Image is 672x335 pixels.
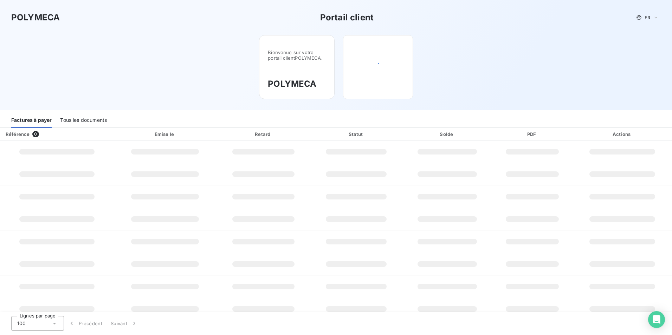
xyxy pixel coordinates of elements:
span: Bienvenue sur votre portail client POLYMECA . [268,50,326,61]
div: Solde [404,131,491,138]
div: Retard [218,131,309,138]
div: Statut [312,131,401,138]
h3: POLYMECA [11,11,60,24]
h3: Portail client [320,11,374,24]
div: Factures à payer [11,113,52,128]
span: 0 [32,131,39,137]
div: Émise le [115,131,215,138]
button: Précédent [64,316,106,331]
div: Référence [6,131,30,137]
h3: POLYMECA [268,78,326,90]
div: PDF [493,131,571,138]
button: Suivant [106,316,142,331]
div: Open Intercom Messenger [648,311,665,328]
div: Tous les documents [60,113,107,128]
span: FR [645,15,650,20]
span: 100 [17,320,26,327]
div: Actions [574,131,671,138]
